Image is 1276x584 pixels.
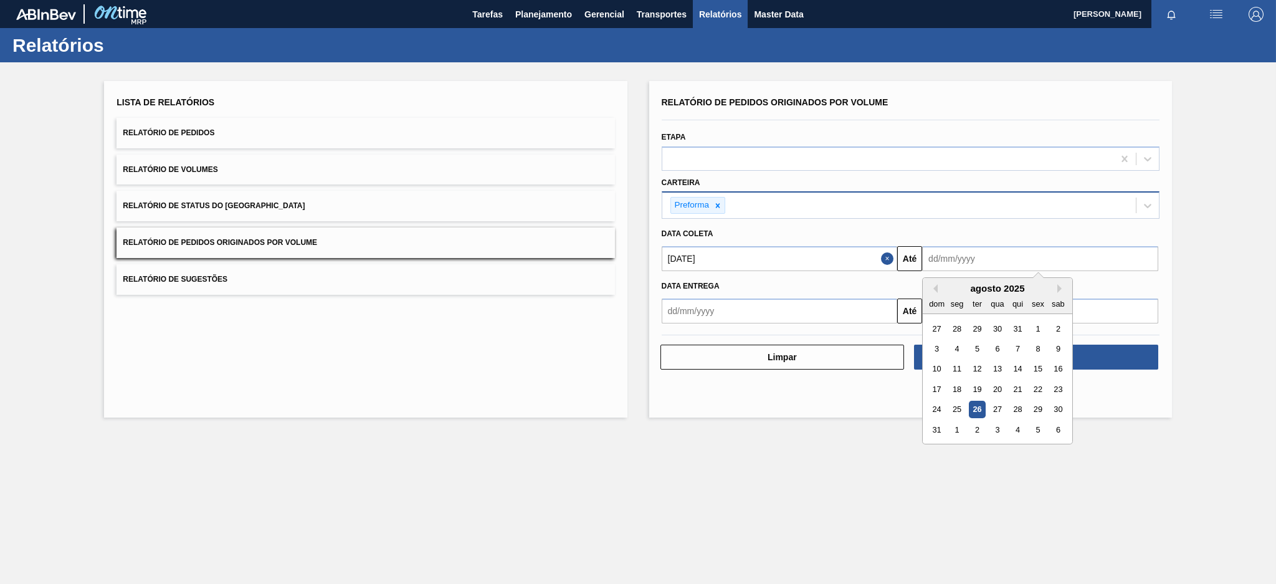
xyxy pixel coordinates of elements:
[1009,340,1026,357] div: Choose quinta-feira, 7 de agosto de 2025
[949,320,966,337] div: Choose segunda-feira, 28 de julho de 2025
[1249,7,1264,22] img: Logout
[660,345,905,370] button: Limpar
[1009,295,1026,312] div: qui
[662,299,898,323] input: dd/mm/yyyy
[754,7,803,22] span: Master Data
[1029,421,1046,438] div: Choose sexta-feira, 5 de setembro de 2025
[117,97,214,107] span: Lista de Relatórios
[949,421,966,438] div: Choose segunda-feira, 1 de setembro de 2025
[662,178,700,187] label: Carteira
[1029,340,1046,357] div: Choose sexta-feira, 8 de agosto de 2025
[989,320,1006,337] div: Choose quarta-feira, 30 de julho de 2025
[969,381,986,398] div: Choose terça-feira, 19 de agosto de 2025
[969,401,986,418] div: Choose terça-feira, 26 de agosto de 2025
[1050,361,1067,378] div: Choose sábado, 16 de agosto de 2025
[117,191,614,221] button: Relatório de Status do [GEOGRAPHIC_DATA]
[1009,320,1026,337] div: Choose quinta-feira, 31 de julho de 2025
[584,7,624,22] span: Gerencial
[117,155,614,185] button: Relatório de Volumes
[1050,340,1067,357] div: Choose sábado, 9 de agosto de 2025
[928,340,945,357] div: Choose domingo, 3 de agosto de 2025
[928,361,945,378] div: Choose domingo, 10 de agosto de 2025
[969,295,986,312] div: ter
[928,381,945,398] div: Choose domingo, 17 de agosto de 2025
[515,7,572,22] span: Planejamento
[662,97,888,107] span: Relatório de Pedidos Originados por Volume
[117,264,614,295] button: Relatório de Sugestões
[1029,401,1046,418] div: Choose sexta-feira, 29 de agosto de 2025
[926,318,1068,440] div: month 2025-08
[989,340,1006,357] div: Choose quarta-feira, 6 de agosto de 2025
[969,320,986,337] div: Choose terça-feira, 29 de julho de 2025
[949,295,966,312] div: seg
[1029,361,1046,378] div: Choose sexta-feira, 15 de agosto de 2025
[699,7,741,22] span: Relatórios
[1029,295,1046,312] div: sex
[1009,401,1026,418] div: Choose quinta-feira, 28 de agosto de 2025
[1009,361,1026,378] div: Choose quinta-feira, 14 de agosto de 2025
[1009,381,1026,398] div: Choose quinta-feira, 21 de agosto de 2025
[1009,421,1026,438] div: Choose quinta-feira, 4 de setembro de 2025
[1050,421,1067,438] div: Choose sábado, 6 de setembro de 2025
[949,340,966,357] div: Choose segunda-feira, 4 de agosto de 2025
[472,7,503,22] span: Tarefas
[928,421,945,438] div: Choose domingo, 31 de agosto de 2025
[928,295,945,312] div: dom
[949,381,966,398] div: Choose segunda-feira, 18 de agosto de 2025
[662,246,898,271] input: dd/mm/yyyy
[897,246,922,271] button: Até
[117,227,614,258] button: Relatório de Pedidos Originados por Volume
[1050,401,1067,418] div: Choose sábado, 30 de agosto de 2025
[123,128,214,137] span: Relatório de Pedidos
[989,381,1006,398] div: Choose quarta-feira, 20 de agosto de 2025
[914,345,1158,370] button: Download
[1057,284,1066,293] button: Next Month
[123,165,217,174] span: Relatório de Volumes
[123,238,317,247] span: Relatório de Pedidos Originados por Volume
[989,295,1006,312] div: qua
[123,275,227,284] span: Relatório de Sugestões
[1050,381,1067,398] div: Choose sábado, 23 de agosto de 2025
[949,401,966,418] div: Choose segunda-feira, 25 de agosto de 2025
[928,320,945,337] div: Choose domingo, 27 de julho de 2025
[989,421,1006,438] div: Choose quarta-feira, 3 de setembro de 2025
[949,361,966,378] div: Choose segunda-feira, 11 de agosto de 2025
[1151,6,1191,23] button: Notificações
[897,299,922,323] button: Até
[117,118,614,148] button: Relatório de Pedidos
[1029,320,1046,337] div: Choose sexta-feira, 1 de agosto de 2025
[969,361,986,378] div: Choose terça-feira, 12 de agosto de 2025
[662,133,686,141] label: Etapa
[123,201,305,210] span: Relatório de Status do [GEOGRAPHIC_DATA]
[922,246,1158,271] input: dd/mm/yyyy
[929,284,938,293] button: Previous Month
[1050,320,1067,337] div: Choose sábado, 2 de agosto de 2025
[12,38,234,52] h1: Relatórios
[1050,295,1067,312] div: sab
[16,9,76,20] img: TNhmsLtSVTkK8tSr43FrP2fwEKptu5GPRR3wAAAABJRU5ErkJggg==
[969,340,986,357] div: Choose terça-feira, 5 de agosto de 2025
[989,361,1006,378] div: Choose quarta-feira, 13 de agosto de 2025
[1029,381,1046,398] div: Choose sexta-feira, 22 de agosto de 2025
[671,198,712,213] div: Preforma
[1209,7,1224,22] img: userActions
[923,283,1072,294] div: agosto 2025
[989,401,1006,418] div: Choose quarta-feira, 27 de agosto de 2025
[662,229,713,238] span: Data coleta
[969,421,986,438] div: Choose terça-feira, 2 de setembro de 2025
[928,401,945,418] div: Choose domingo, 24 de agosto de 2025
[662,282,720,290] span: Data entrega
[637,7,687,22] span: Transportes
[881,246,897,271] button: Close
